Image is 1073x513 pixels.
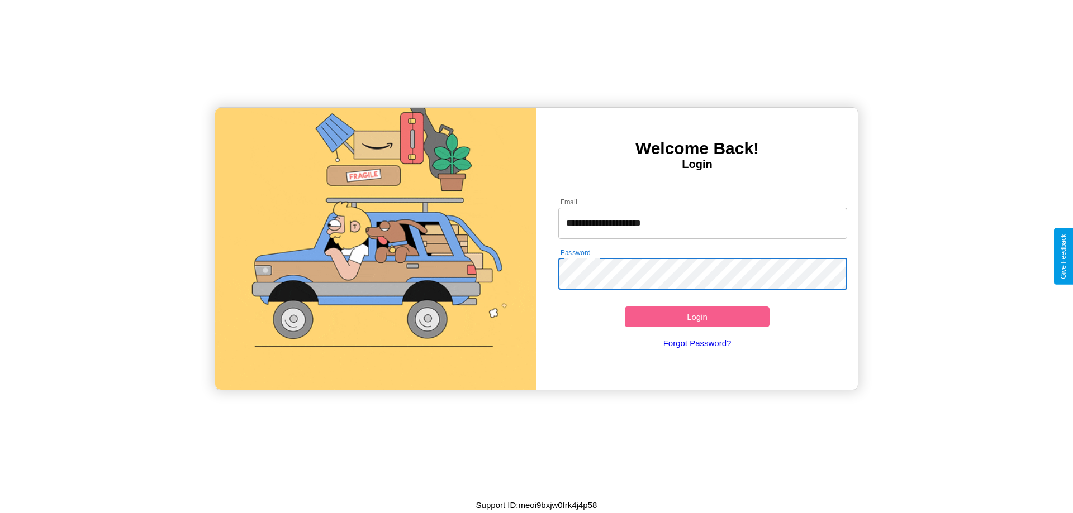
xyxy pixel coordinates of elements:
[536,139,858,158] h3: Welcome Back!
[1060,234,1067,279] div: Give Feedback
[561,248,590,257] label: Password
[215,108,536,390] img: gif
[561,197,578,207] label: Email
[476,497,597,512] p: Support ID: meoi9bxjw0frk4j4p58
[553,327,842,359] a: Forgot Password?
[536,158,858,171] h4: Login
[625,306,770,327] button: Login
